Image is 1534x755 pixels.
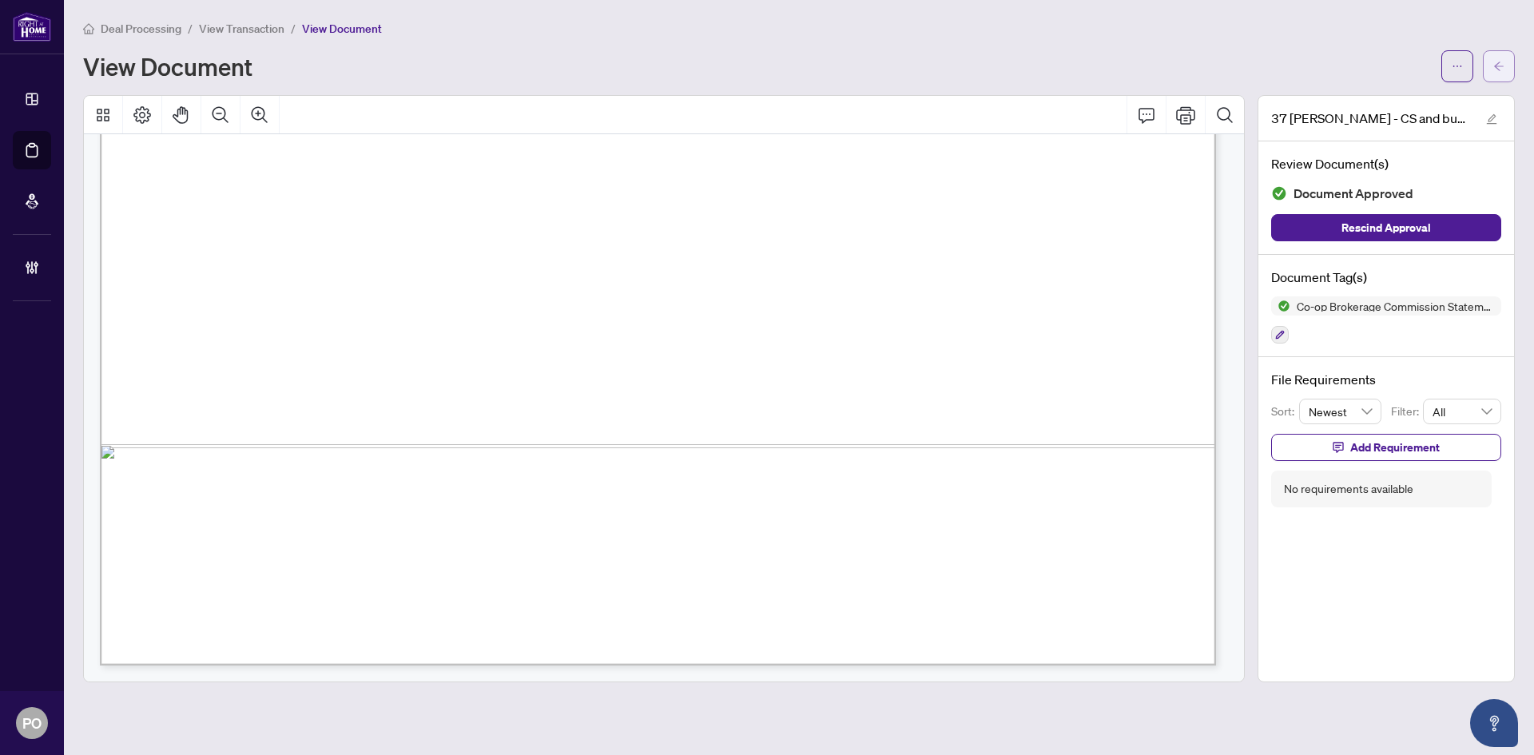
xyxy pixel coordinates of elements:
img: logo [13,12,51,42]
button: Add Requirement [1271,434,1501,461]
span: home [83,23,94,34]
img: Status Icon [1271,296,1290,316]
p: Sort: [1271,403,1299,420]
span: View Transaction [199,22,284,36]
span: All [1433,399,1492,423]
button: Open asap [1470,699,1518,747]
h4: Review Document(s) [1271,154,1501,173]
span: 37 [PERSON_NAME] - CS and buyer lawyer.pdf [1271,109,1471,128]
span: arrow-left [1493,61,1504,72]
h1: View Document [83,54,252,79]
p: Filter: [1391,403,1423,420]
span: Rescind Approval [1341,215,1431,240]
div: No requirements available [1284,480,1413,498]
button: Rescind Approval [1271,214,1501,241]
li: / [188,19,193,38]
span: Newest [1309,399,1373,423]
span: View Document [302,22,382,36]
span: Deal Processing [101,22,181,36]
span: PO [22,712,42,734]
span: ellipsis [1452,61,1463,72]
span: edit [1486,113,1497,125]
span: Document Approved [1294,183,1413,205]
img: Document Status [1271,185,1287,201]
span: Add Requirement [1350,435,1440,460]
span: Co-op Brokerage Commission Statement [1290,300,1501,312]
li: / [291,19,296,38]
h4: File Requirements [1271,370,1501,389]
h4: Document Tag(s) [1271,268,1501,287]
